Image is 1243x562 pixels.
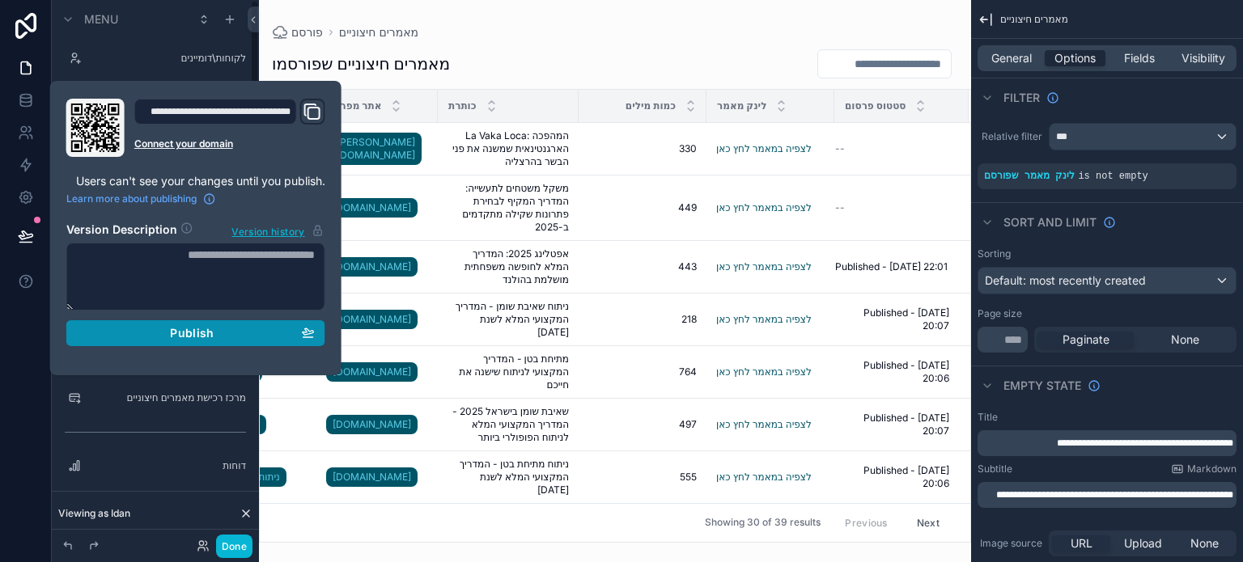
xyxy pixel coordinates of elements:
[448,99,477,112] span: כותרת
[333,201,411,214] span: [DOMAIN_NAME]
[588,201,697,214] span: 449
[272,53,450,75] h1: מאמרים חיצוניים שפורסמו
[58,507,130,520] span: Viewing as Idan
[716,142,812,154] a: לצפיה במאמר לחץ כאן
[717,99,766,112] span: לינק מאמר
[1171,463,1237,475] a: Markdown
[448,353,569,391] span: מתיחת בטן - המדריך המקצועי לניתוח שישנה את חייכם
[333,260,411,273] span: [DOMAIN_NAME]
[978,430,1237,456] div: scrollable content
[448,405,569,444] span: שאיבת שומן בישראל 2025 - המדריך המקצועי המלא לניתוח הפופולרי ביותר
[626,99,676,112] span: כמות מילים
[87,52,246,65] label: לקוחות\דומיינים
[66,320,325,346] button: Publish
[448,182,569,234] span: משקל משטחים לתעשייה: המדריך המקיף לבחירת פתרונות שקילה מתקדמים ב-2025
[978,411,998,424] label: Title
[588,471,697,484] span: 555
[231,222,325,239] button: Version history
[716,418,812,430] a: לצפיה במאמר לחץ כאן
[978,130,1042,143] label: Relative filter
[326,310,418,329] a: [DOMAIN_NAME]
[333,366,411,378] span: [DOMAIN_NAME]
[978,463,1012,475] label: Subtitle
[985,273,1146,287] span: Default: most recently created
[333,471,411,484] span: [DOMAIN_NAME]
[1187,463,1237,475] span: Markdown
[835,412,949,437] span: Published - [DATE] 20:07
[588,418,697,431] span: 497
[326,133,422,165] a: [PERSON_NAME][DOMAIN_NAME]
[448,129,569,168] span: La Vaka Loca: המהפכה הארגנטינאית שמשנה את פני הבשר בהרצליה
[1078,171,1148,182] span: is not empty
[1190,535,1219,551] span: None
[845,99,906,112] span: סטטוס פרסום
[448,458,569,497] span: ניתוח מתיחת בטן - המדריך המקצועי המלא לשנת [DATE]
[588,142,697,155] span: 330
[134,99,325,157] div: Domain and Custom Link
[326,198,418,218] a: [DOMAIN_NAME]
[588,313,697,326] span: 218
[588,260,697,273] span: 443
[978,247,1011,260] label: Sorting
[835,464,949,490] span: Published - [DATE] 20:06
[170,326,214,340] span: Publish
[134,137,325,150] a: Connect your domain
[705,517,821,530] span: Showing 30 of 39 results
[1003,90,1040,106] span: Filter
[835,306,949,332] span: Published - [DATE] 20:07
[66,222,177,239] h2: Version Description
[978,307,1022,320] label: Page size
[1063,332,1109,348] span: Paginate
[991,50,1032,66] span: General
[1171,332,1199,348] span: None
[326,257,418,277] a: [DOMAIN_NAME]
[87,459,246,472] label: דוחות
[231,222,304,239] span: Version history
[333,136,415,162] span: [PERSON_NAME][DOMAIN_NAME]
[326,467,418,487] a: [DOMAIN_NAME]
[716,201,812,213] a: לצפיה במאמר לחץ כאן
[326,362,418,382] a: [DOMAIN_NAME]
[716,313,812,325] a: לצפיה במאמר לחץ כאן
[835,201,845,214] span: --
[835,359,949,385] span: Published - [DATE] 20:06
[291,24,323,40] span: פורסם
[327,99,381,112] span: אתר מפרסם
[978,482,1237,508] div: scrollable content
[66,192,197,205] span: Learn more about publishing
[216,535,252,558] button: Done
[716,366,812,378] a: לצפיה במאמר לחץ כאן
[1071,535,1092,551] span: URL
[906,510,951,535] button: Next
[835,142,845,155] span: --
[87,391,246,404] label: מרכז רכישת מאמרים חיצוניים
[84,11,118,27] span: Menu
[448,300,569,339] span: ניתוח שאיבת שומן - המדריך המקצועי המלא לשנת [DATE]
[339,24,418,40] a: מאמרים חיצוניים
[448,247,569,286] span: אפטלינג 2025: המדריך המלא לחופשה משפחתית מושלמת בהולנד
[1124,535,1162,551] span: Upload
[66,192,216,205] a: Learn more about publishing
[1003,378,1081,394] span: Empty state
[1124,50,1155,66] span: Fields
[984,171,1075,182] span: לינק מאמר שפורסם
[835,260,948,273] span: Published - [DATE] 22:01
[326,415,418,434] a: [DOMAIN_NAME]
[66,173,325,189] p: Users can't see your changes until you publish.
[333,313,411,326] span: [DOMAIN_NAME]
[1003,214,1097,230] span: Sort And Limit
[588,366,697,378] span: 764
[1054,50,1096,66] span: Options
[716,260,812,273] a: לצפיה במאמר לחץ כאן
[978,267,1237,294] button: Default: most recently created
[1000,13,1068,26] span: מאמרים חיצוניים
[1181,50,1225,66] span: Visibility
[716,471,812,483] a: לצפיה במאמר לחץ כאן
[272,24,323,40] a: פורסם
[333,418,411,431] span: [DOMAIN_NAME]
